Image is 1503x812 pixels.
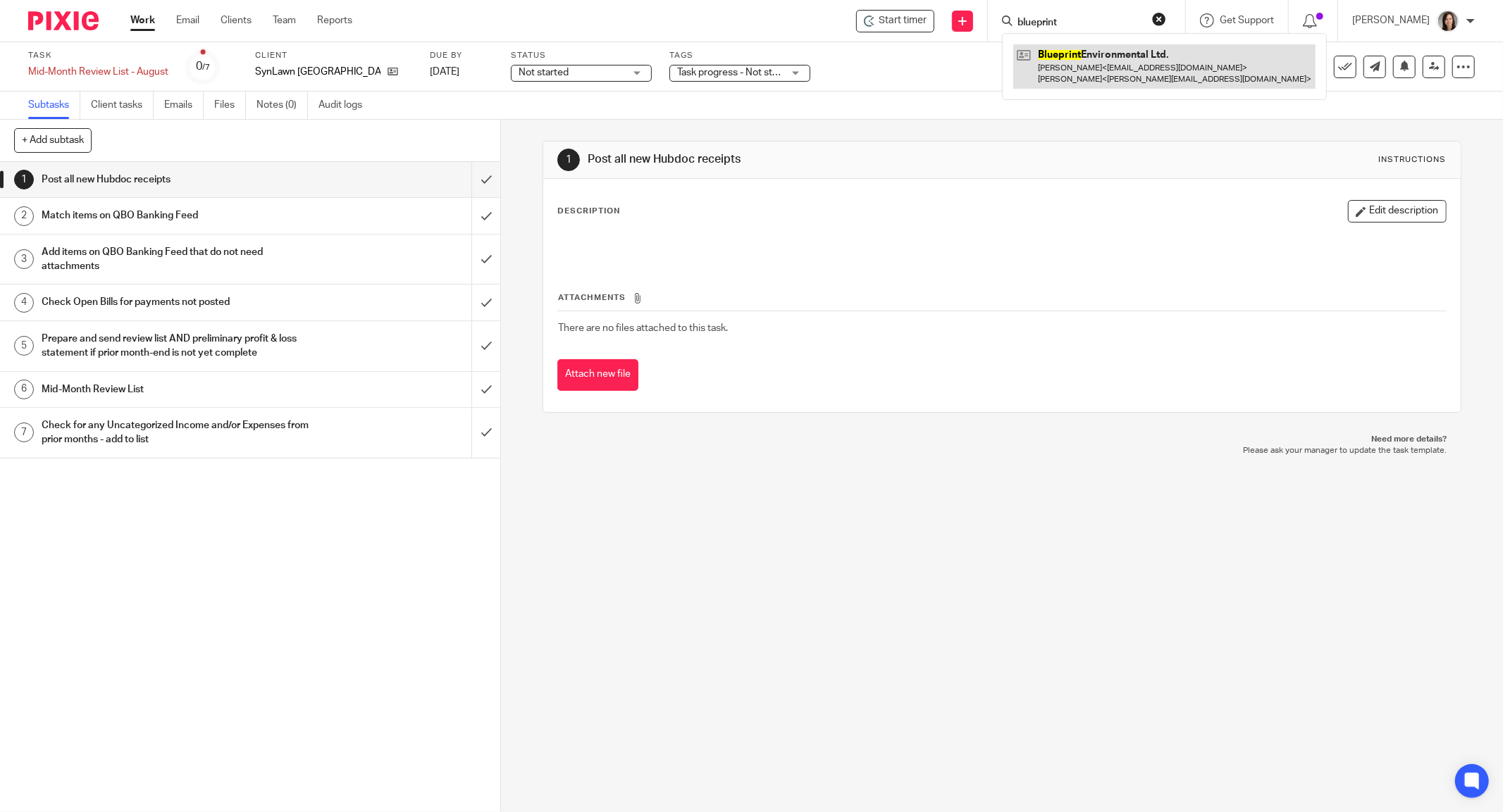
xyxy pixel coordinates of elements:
img: Pixie [28,11,99,30]
div: 5 [14,336,34,356]
div: 7 [14,423,34,442]
span: Start timer [879,13,927,28]
div: Instructions [1379,154,1447,165]
a: Reports [317,13,352,27]
div: 4 [14,293,34,313]
h1: Check Open Bills for payments not posted [42,292,319,313]
a: Files [214,92,246,119]
div: Mid-Month Review List - August [28,65,168,79]
div: 1 [557,149,580,171]
label: Status [511,50,652,61]
img: Danielle%20photo.jpg [1437,10,1459,32]
h1: Post all new Hubdoc receipts [588,152,1032,167]
label: Task [28,50,168,61]
div: 2 [14,206,34,226]
span: Attachments [558,294,626,301]
p: Need more details? [557,434,1447,445]
p: Please ask your manager to update the task template. [557,445,1447,456]
span: There are no files attached to this task. [558,323,728,333]
h1: Mid-Month Review List [42,379,319,400]
label: Due by [430,50,493,61]
h1: Match items on QBO Banking Feed [42,205,319,226]
span: [DATE] [430,67,459,77]
button: Edit description [1348,200,1447,223]
small: /7 [202,63,210,71]
a: Team [273,13,296,27]
button: Clear [1152,12,1166,26]
button: + Add subtask [14,128,92,152]
a: Emails [164,92,204,119]
span: Not started [519,68,569,77]
p: [PERSON_NAME] [1352,13,1430,27]
a: Clients [221,13,252,27]
span: Task progress - Not started + 2 [677,68,811,77]
p: Description [557,206,620,217]
a: Audit logs [318,92,373,119]
div: SynLawn Vancouver Island - Mid-Month Review List - August [856,10,934,32]
div: 6 [14,380,34,399]
a: Subtasks [28,92,80,119]
div: 3 [14,249,34,269]
label: Tags [669,50,810,61]
a: Notes (0) [256,92,308,119]
a: Work [130,13,155,27]
div: 1 [14,170,34,189]
h1: Post all new Hubdoc receipts [42,169,319,190]
p: SynLawn [GEOGRAPHIC_DATA] [255,65,381,79]
button: Attach new file [557,359,638,391]
a: Client tasks [91,92,154,119]
a: Email [176,13,199,27]
h1: Add items on QBO Banking Feed that do not need attachments [42,242,319,277]
div: 0 [196,58,210,75]
span: Get Support [1220,15,1274,25]
input: Search [1016,17,1143,30]
h1: Prepare and send review list AND preliminary profit & loss statement if prior month-end is not ye... [42,328,319,364]
label: Client [255,50,412,61]
h1: Check for any Uncategorized Income and/or Expenses from prior months - add to list [42,415,319,451]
